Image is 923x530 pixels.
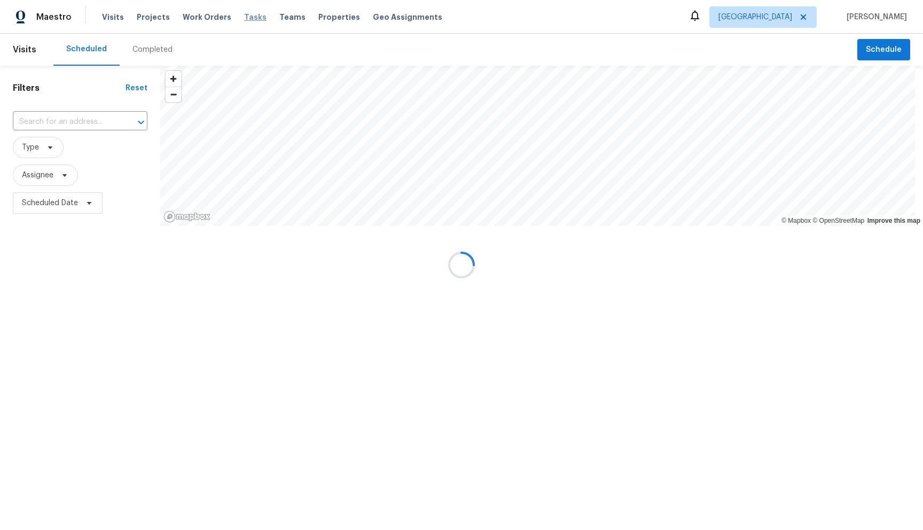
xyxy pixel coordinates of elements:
a: OpenStreetMap [812,217,864,224]
a: Improve this map [867,217,920,224]
a: Mapbox homepage [163,211,210,223]
button: Zoom out [166,87,181,102]
button: Zoom in [166,71,181,87]
a: Mapbox [781,217,811,224]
